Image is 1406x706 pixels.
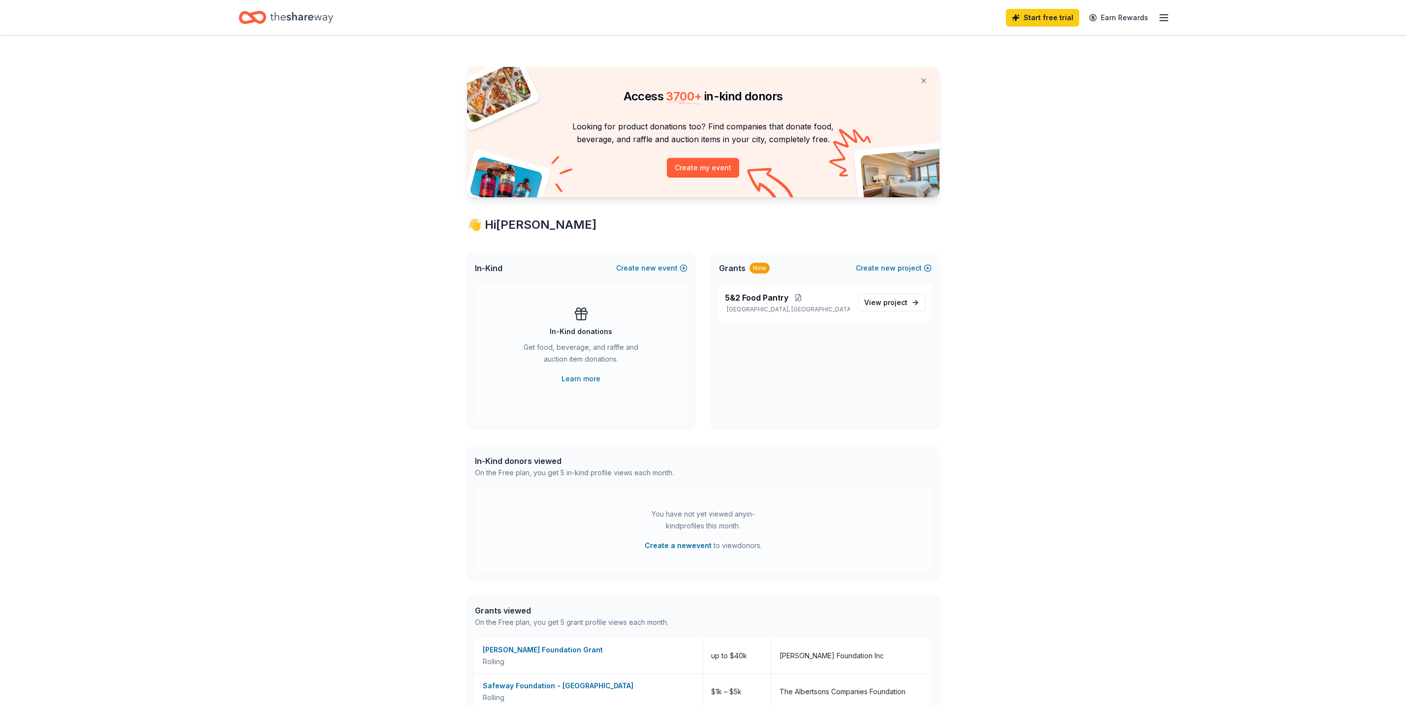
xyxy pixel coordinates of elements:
[780,686,906,698] div: The Albertsons Companies Foundation
[858,294,926,311] a: View project
[856,262,932,274] button: Createnewproject
[483,692,695,704] div: Rolling
[750,263,770,274] div: New
[483,656,695,668] div: Rolling
[864,297,907,308] span: View
[719,262,746,274] span: Grants
[1006,9,1079,27] a: Start free trial
[747,168,796,205] img: Curvy arrow
[641,262,656,274] span: new
[562,373,600,385] a: Learn more
[703,638,772,674] div: up to $40k
[883,298,907,307] span: project
[467,217,939,233] div: 👋 Hi [PERSON_NAME]
[624,89,783,103] span: Access in-kind donors
[666,89,701,103] span: 3700 +
[645,540,712,552] button: Create a newevent
[514,341,648,369] div: Get food, beverage, and raffle and auction item donations.
[550,326,612,338] div: In-Kind donations
[475,455,674,467] div: In-Kind donors viewed
[456,61,532,124] img: Pizza
[780,650,884,662] div: [PERSON_NAME] Foundation Inc
[881,262,896,274] span: new
[642,508,765,532] div: You have not yet viewed any in-kind profiles this month.
[616,262,687,274] button: Createnewevent
[475,467,674,479] div: On the Free plan, you get 5 in-kind profile views each month.
[725,292,788,304] span: 5&2 Food Pantry
[667,158,739,178] button: Create my event
[239,6,333,29] a: Home
[645,540,762,552] span: to view donors .
[1083,9,1154,27] a: Earn Rewards
[725,306,850,313] p: [GEOGRAPHIC_DATA], [GEOGRAPHIC_DATA]
[483,644,695,656] div: [PERSON_NAME] Foundation Grant
[475,262,502,274] span: In-Kind
[479,120,928,146] p: Looking for product donations too? Find companies that donate food, beverage, and raffle and auct...
[475,605,668,616] div: Grants viewed
[483,680,695,692] div: Safeway Foundation - [GEOGRAPHIC_DATA]
[475,616,668,628] div: On the Free plan, you get 5 grant profile views each month.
